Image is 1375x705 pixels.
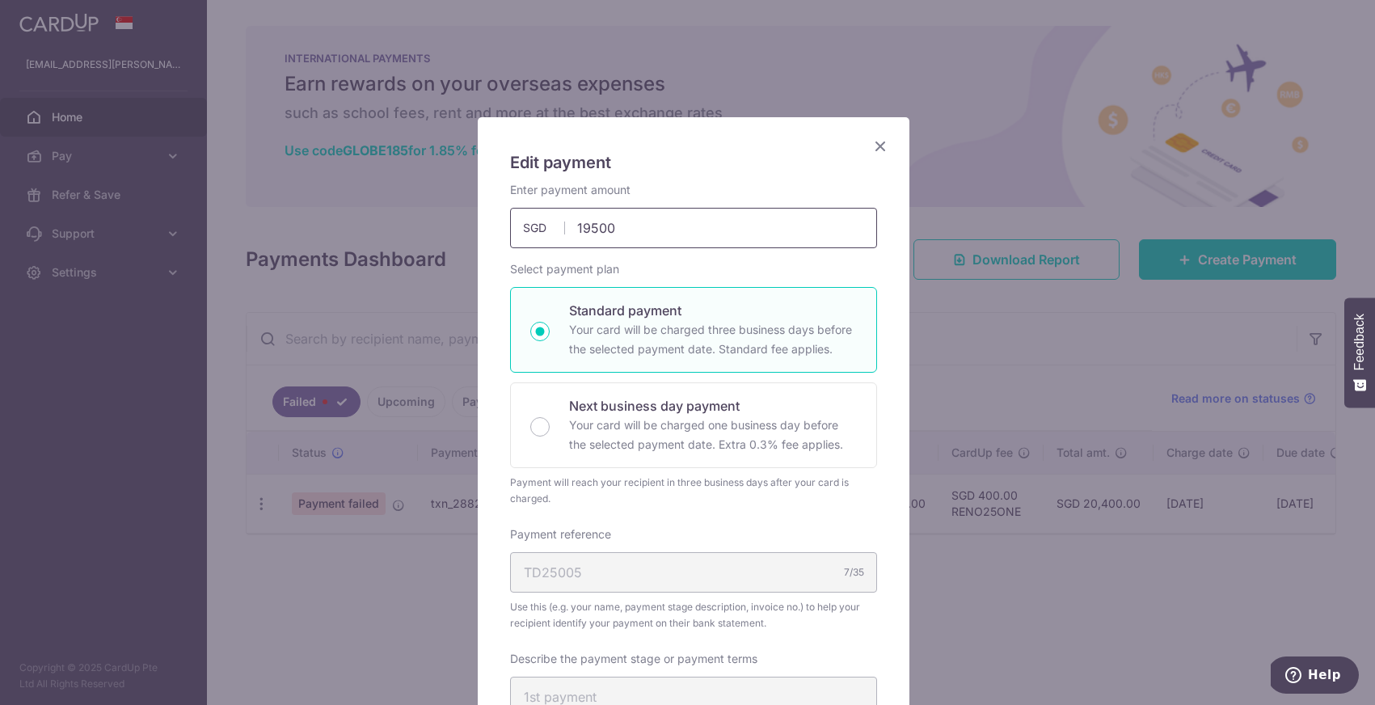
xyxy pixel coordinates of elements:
div: 7/35 [844,564,864,580]
label: Enter payment amount [510,182,631,198]
span: SGD [523,220,565,236]
div: Payment will reach your recipient in three business days after your card is charged. [510,475,877,507]
button: Feedback - Show survey [1344,298,1375,407]
label: Describe the payment stage or payment terms [510,651,757,667]
p: Standard payment [569,301,857,320]
label: Payment reference [510,526,611,542]
span: Feedback [1352,314,1367,370]
h5: Edit payment [510,150,877,175]
p: Your card will be charged three business days before the selected payment date. Standard fee appl... [569,320,857,359]
span: Use this (e.g. your name, payment stage description, invoice no.) to help your recipient identify... [510,599,877,631]
iframe: Opens a widget where you can find more information [1271,656,1359,697]
p: Next business day payment [569,396,857,416]
label: Select payment plan [510,261,619,277]
button: Close [871,137,890,156]
input: 0.00 [510,208,877,248]
p: Your card will be charged one business day before the selected payment date. Extra 0.3% fee applies. [569,416,857,454]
